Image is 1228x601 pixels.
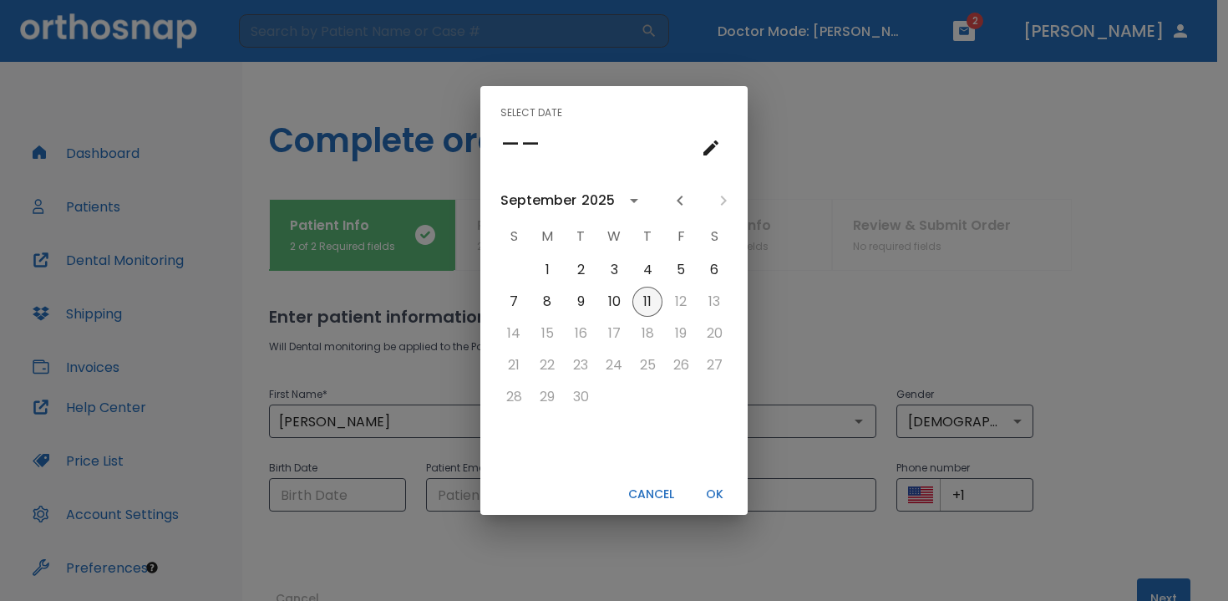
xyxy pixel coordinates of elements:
[694,131,728,165] button: calendar view is open, go to text input view
[599,287,629,317] button: Sep 10, 2025
[688,481,741,508] button: OK
[699,255,729,285] button: Sep 6, 2025
[622,481,681,508] button: Cancel
[500,126,540,161] h4: ––
[666,255,696,285] button: Sep 5, 2025
[632,255,662,285] button: Sep 4, 2025
[620,186,648,215] button: calendar view is open, switch to year view
[499,220,529,253] span: S
[666,186,694,215] button: Previous month
[532,255,562,285] button: Sep 1, 2025
[500,99,562,126] span: Select date
[632,220,662,253] span: T
[581,191,615,211] div: 2025
[500,191,576,211] div: September
[566,255,596,285] button: Sep 2, 2025
[566,287,596,317] button: Sep 9, 2025
[532,220,562,253] span: M
[666,220,696,253] span: F
[532,287,562,317] button: Sep 8, 2025
[599,255,629,285] button: Sep 3, 2025
[499,287,529,317] button: Sep 7, 2025
[632,287,662,317] button: Sep 11, 2025
[566,220,596,253] span: T
[699,220,729,253] span: S
[599,220,629,253] span: W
